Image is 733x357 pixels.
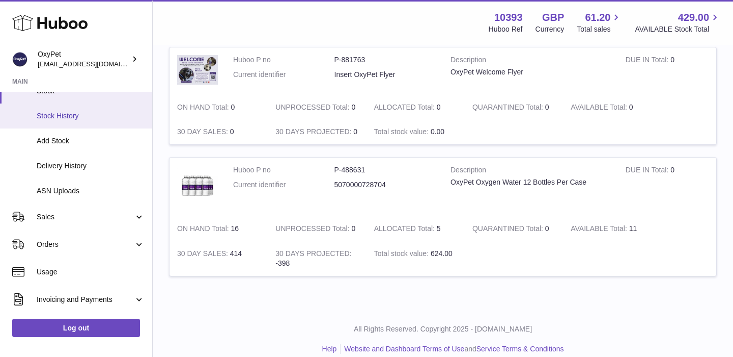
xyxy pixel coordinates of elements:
strong: UNPROCESSED Total [275,103,351,114]
p: All Rights Reserved. Copyright 2025 - [DOMAIN_NAME] [161,324,725,334]
span: 0 [545,224,549,233]
a: 61.20 Total sales [577,11,622,34]
a: 429.00 AVAILABLE Stock Total [635,11,721,34]
strong: 10393 [494,11,523,24]
strong: UNPROCESSED Total [275,224,351,235]
strong: GBP [542,11,564,24]
span: 61.20 [585,11,610,24]
strong: QUARANTINED Total [472,224,545,235]
dd: Insert OxyPet Flyer [334,70,436,80]
span: Delivery History [37,161,145,171]
strong: QUARANTINED Total [472,103,545,114]
dd: P-881763 [334,55,436,65]
span: Usage [37,267,145,277]
dt: Current identifier [233,70,334,80]
li: and [341,344,563,354]
div: OxyPet [38,49,129,69]
td: 0 [563,95,661,120]
img: info@oxypet.co.uk [12,52,27,67]
span: 0 [545,103,549,111]
td: 5 [366,216,465,241]
span: Add Stock [37,136,145,146]
img: product image [177,165,218,206]
td: 11 [563,216,661,241]
a: Service Terms & Conditions [476,345,564,353]
span: AVAILABLE Stock Total [635,24,721,34]
strong: Description [450,165,610,177]
a: Log out [12,319,140,337]
strong: Total stock value [374,249,431,260]
td: 0 [268,119,366,144]
strong: 30 DAYS PROJECTED [275,249,351,260]
div: Huboo Ref [489,24,523,34]
td: 0 [268,216,366,241]
span: [EMAIL_ADDRESS][DOMAIN_NAME] [38,60,150,68]
dt: Huboo P no [233,165,334,175]
strong: DUE IN Total [626,56,670,66]
strong: ON HAND Total [177,224,231,235]
strong: DUE IN Total [626,166,670,176]
dt: Current identifier [233,180,334,190]
strong: 30 DAY SALES [177,127,230,138]
a: Help [322,345,337,353]
span: 0.00 [431,127,444,136]
td: 0 [170,119,268,144]
span: 429.00 [678,11,709,24]
img: product image [177,55,218,85]
td: 0 [170,95,268,120]
dd: 5070000728704 [334,180,436,190]
td: -398 [268,241,366,276]
strong: ALLOCATED Total [374,103,437,114]
span: Sales [37,212,134,222]
span: Invoicing and Payments [37,295,134,304]
td: 414 [170,241,268,276]
div: OxyPet Oxygen Water 12 Bottles Per Case [450,177,610,187]
strong: Total stock value [374,127,431,138]
span: ASN Uploads [37,186,145,196]
strong: ALLOCATED Total [374,224,437,235]
strong: 30 DAYS PROJECTED [275,127,353,138]
strong: Description [450,55,610,67]
td: 16 [170,216,268,241]
strong: AVAILABLE Total [571,103,629,114]
div: OxyPet Welcome Flyer [450,67,610,77]
strong: 30 DAY SALES [177,249,230,260]
div: Currency [535,24,565,34]
span: Total sales [577,24,622,34]
span: 624.00 [431,249,453,258]
strong: AVAILABLE Total [571,224,629,235]
dt: Huboo P no [233,55,334,65]
td: 0 [268,95,366,120]
strong: ON HAND Total [177,103,231,114]
span: Stock History [37,111,145,121]
a: Website and Dashboard Terms of Use [344,345,464,353]
td: 0 [618,158,716,216]
dd: P-488631 [334,165,436,175]
td: 0 [366,95,465,120]
span: Orders [37,240,134,249]
td: 0 [618,47,716,95]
